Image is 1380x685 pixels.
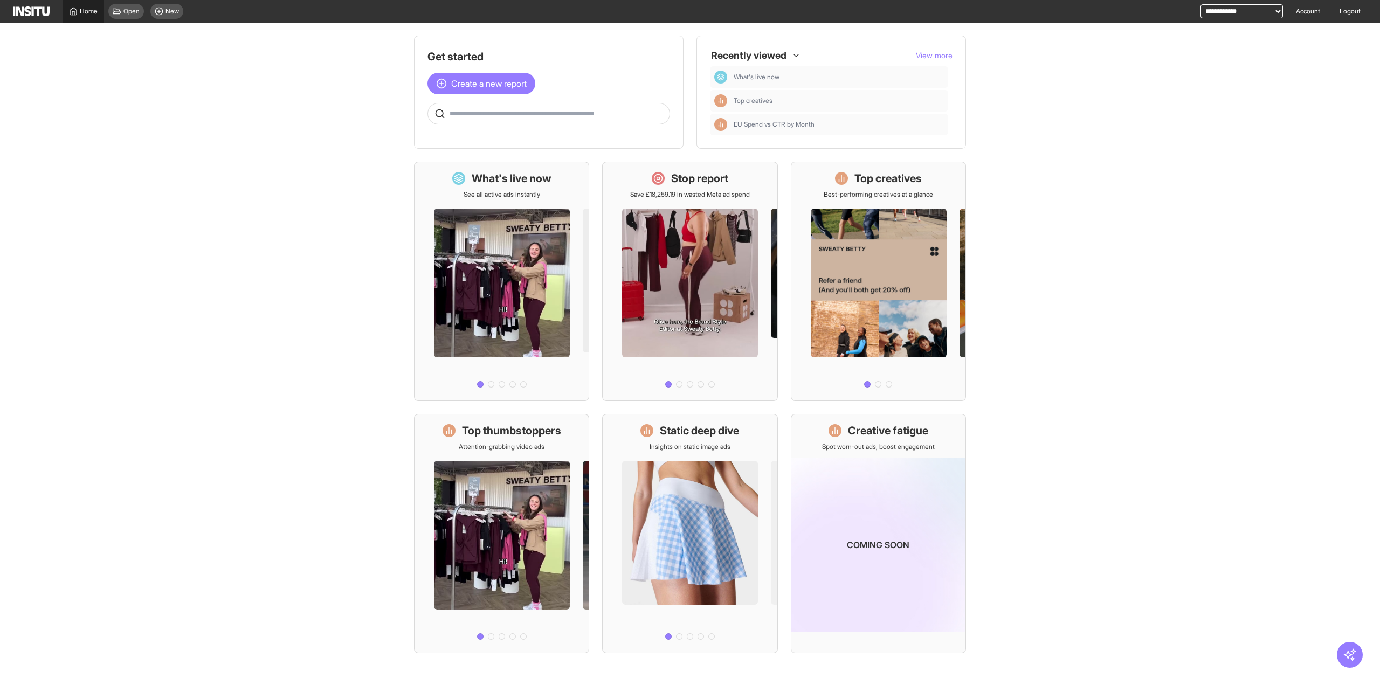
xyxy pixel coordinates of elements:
span: What's live now [734,73,779,81]
p: Attention-grabbing video ads [459,442,544,451]
h1: Get started [427,49,670,64]
h1: Top thumbstoppers [462,423,561,438]
div: Dashboard [714,71,727,84]
span: View more [916,51,953,60]
span: EU Spend vs CTR by Month [734,120,944,129]
h1: What's live now [472,171,551,186]
h1: Top creatives [854,171,922,186]
h1: Static deep dive [660,423,739,438]
span: What's live now [734,73,944,81]
span: Top creatives [734,96,944,105]
button: View more [916,50,953,61]
div: Insights [714,94,727,107]
p: Insights on static image ads [650,442,730,451]
span: Create a new report [451,77,527,90]
p: Best-performing creatives at a glance [824,190,933,199]
a: What's live nowSee all active ads instantly [414,162,589,401]
a: Static deep diveInsights on static image ads [602,414,777,653]
span: Open [123,7,140,16]
span: EU Spend vs CTR by Month [734,120,815,129]
span: New [165,7,179,16]
p: Save £18,259.19 in wasted Meta ad spend [630,190,750,199]
a: Stop reportSave £18,259.19 in wasted Meta ad spend [602,162,777,401]
h1: Stop report [671,171,728,186]
div: Insights [714,118,727,131]
button: Create a new report [427,73,535,94]
a: Top thumbstoppersAttention-grabbing video ads [414,414,589,653]
a: Top creativesBest-performing creatives at a glance [791,162,966,401]
span: Home [80,7,98,16]
p: See all active ads instantly [464,190,540,199]
img: Logo [13,6,50,16]
span: Top creatives [734,96,772,105]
